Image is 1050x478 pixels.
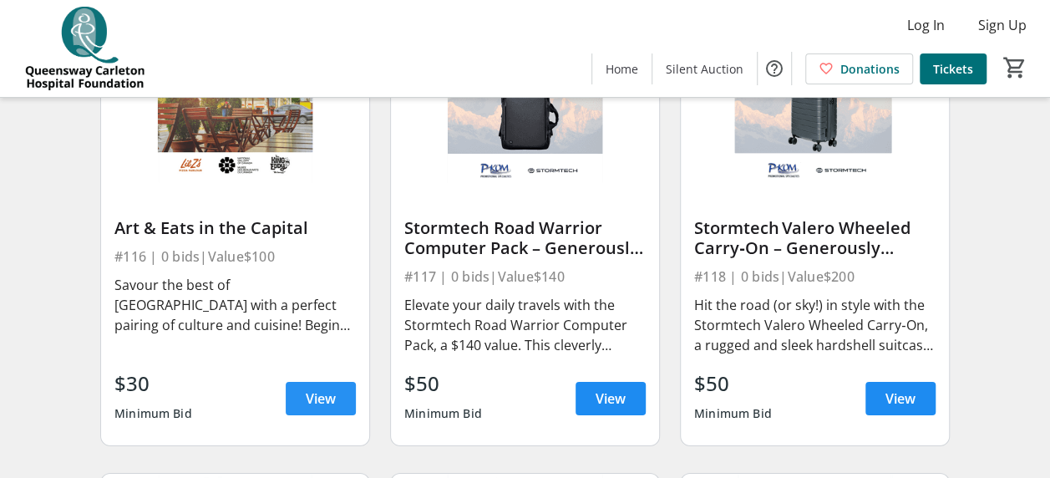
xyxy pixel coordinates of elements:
span: View [596,389,626,409]
div: Minimum Bid [404,399,482,429]
a: Donations [805,53,913,84]
div: $50 [694,369,772,399]
div: Stormtech Valero Wheeled Carry‑On – Generously Donated by P‑KOM [694,218,936,258]
div: Minimum Bid [114,399,192,429]
img: Art & Eats in the Capital [101,33,369,184]
a: View [286,382,356,415]
span: Donations [840,60,900,78]
div: #118 | 0 bids | Value $200 [694,265,936,288]
div: $50 [404,369,482,399]
div: Savour the best of [GEOGRAPHIC_DATA] with a perfect pairing of culture and cuisine! Begin your da... [114,275,356,335]
div: Stormtech Road Warrior Computer Pack – Generously Donated by P‑KOM [404,218,646,258]
button: Sign Up [965,12,1040,38]
span: Home [606,60,638,78]
div: Elevate your daily travels with the Stormtech Road Warrior Computer Pack, a $140 value. This clev... [404,295,646,355]
img: Stormtech Road Warrior Computer Pack – Generously Donated by P‑KOM [391,33,659,184]
div: Minimum Bid [694,399,772,429]
div: Art & Eats in the Capital [114,218,356,238]
span: Sign Up [978,15,1027,35]
span: Tickets [933,60,973,78]
button: Help [758,52,791,85]
a: Tickets [920,53,987,84]
span: Silent Auction [666,60,743,78]
button: Cart [1000,53,1030,83]
div: Hit the road (or sky!) in style with the Stormtech Valero Wheeled Carry‑On, a rugged and sleek ha... [694,295,936,355]
img: QCH Foundation's Logo [10,7,159,90]
span: View [306,389,336,409]
a: View [865,382,936,415]
a: Home [592,53,652,84]
div: #116 | 0 bids | Value $100 [114,245,356,268]
span: Log In [907,15,945,35]
span: View [885,389,916,409]
a: View [576,382,646,415]
div: $30 [114,369,192,399]
img: Stormtech Valero Wheeled Carry‑On – Generously Donated by P‑KOM [681,33,949,184]
a: Silent Auction [652,53,757,84]
div: #117 | 0 bids | Value $140 [404,265,646,288]
button: Log In [894,12,958,38]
